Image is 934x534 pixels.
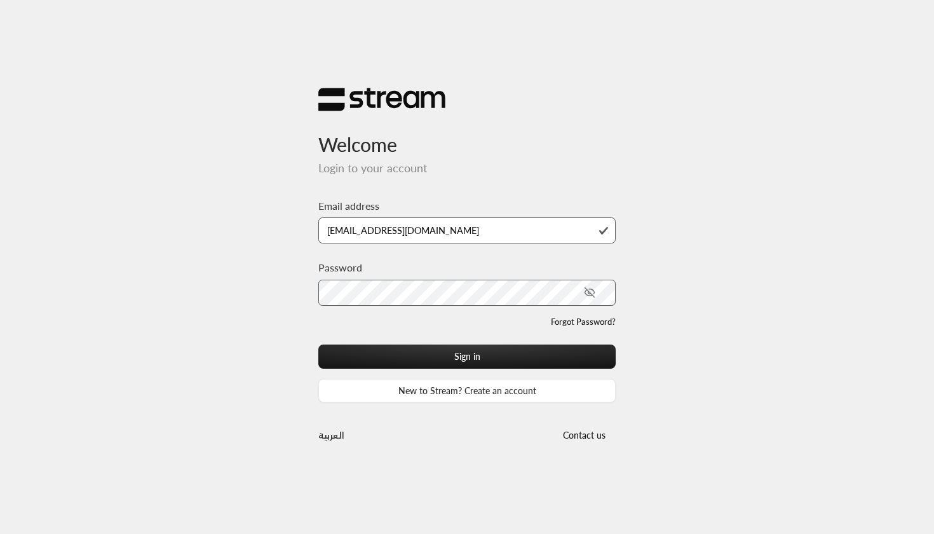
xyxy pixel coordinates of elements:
[318,161,616,175] h5: Login to your account
[318,260,362,275] label: Password
[552,430,616,441] a: Contact us
[318,87,445,112] img: Stream Logo
[318,345,616,368] button: Sign in
[318,112,616,156] h3: Welcome
[551,316,616,329] a: Forgot Password?
[318,217,616,243] input: Type your email here
[318,198,379,214] label: Email address
[579,282,600,303] button: toggle password visibility
[318,379,616,402] a: New to Stream? Create an account
[318,423,344,447] a: العربية
[552,423,616,447] button: Contact us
